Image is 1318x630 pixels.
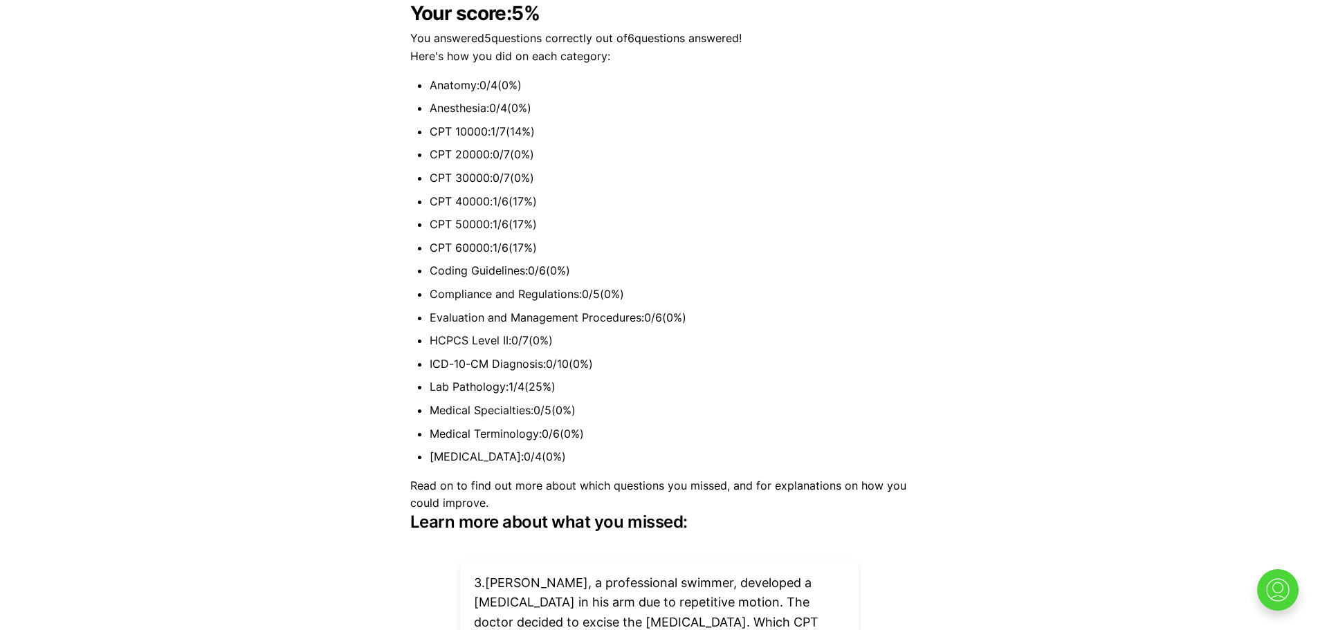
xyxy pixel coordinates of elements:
li: Lab Pathology : 1 / 4 ( 25 %) [430,378,908,396]
b: 5 % [511,1,540,25]
li: CPT 60000 : 1 / 6 ( 17 %) [430,239,908,257]
p: You answered 5 questions correctly out of 6 questions answered! [410,30,908,48]
iframe: portal-trigger [1245,562,1318,630]
li: Coding Guidelines : 0 / 6 ( 0 %) [430,262,908,280]
li: CPT 20000 : 0 / 7 ( 0 %) [430,146,908,164]
li: Medical Specialties : 0 / 5 ( 0 %) [430,402,908,420]
li: CPT 30000 : 0 / 7 ( 0 %) [430,169,908,187]
li: [MEDICAL_DATA] : 0 / 4 ( 0 %) [430,448,908,466]
p: Here's how you did on each category: [410,48,908,66]
li: CPT 50000 : 1 / 6 ( 17 %) [430,216,908,234]
li: Anatomy : 0 / 4 ( 0 %) [430,77,908,95]
li: Medical Terminology : 0 / 6 ( 0 %) [430,425,908,443]
h2: Your score: [410,2,908,24]
li: Anesthesia : 0 / 4 ( 0 %) [430,100,908,118]
h3: Learn more about what you missed: [410,512,908,532]
li: Evaluation and Management Procedures : 0 / 6 ( 0 %) [430,309,908,327]
li: Compliance and Regulations : 0 / 5 ( 0 %) [430,286,908,304]
li: CPT 10000 : 1 / 7 ( 14 %) [430,123,908,141]
li: HCPCS Level II : 0 / 7 ( 0 %) [430,332,908,350]
p: Read on to find out more about which questions you missed, and for explanations on how you could ... [410,477,908,512]
li: CPT 40000 : 1 / 6 ( 17 %) [430,193,908,211]
li: ICD-10-CM Diagnosis : 0 / 10 ( 0 %) [430,355,908,373]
